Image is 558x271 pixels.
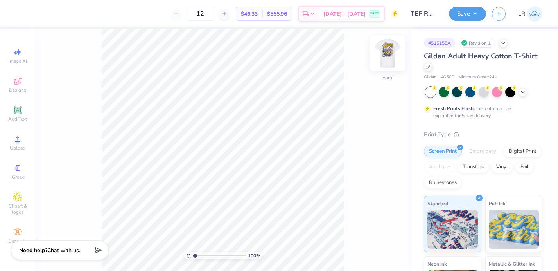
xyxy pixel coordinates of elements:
[458,74,497,81] span: Minimum Order: 24 +
[424,177,462,189] div: Rhinestones
[47,247,80,254] span: Chat with us.
[382,74,393,81] div: Back
[370,11,379,16] span: FREE
[440,74,454,81] span: # G500
[323,10,366,18] span: [DATE] - [DATE]
[19,247,47,254] strong: Need help?
[459,38,495,48] div: Revision 1
[458,161,489,173] div: Transfers
[491,161,513,173] div: Vinyl
[4,203,31,215] span: Clipart & logos
[527,6,542,22] img: Lyndsey Roth
[241,10,258,18] span: $46.33
[427,210,478,249] img: Standard
[464,146,501,157] div: Embroidery
[489,210,539,249] img: Puff Ink
[518,6,542,22] a: LR
[8,116,27,122] span: Add Text
[9,58,27,64] span: Image AI
[424,146,462,157] div: Screen Print
[10,145,25,151] span: Upload
[405,6,443,22] input: Untitled Design
[489,199,505,208] span: Puff Ink
[433,105,529,119] div: This color can be expedited for 5 day delivery.
[433,105,475,112] strong: Fresh Prints Flash:
[8,238,27,244] span: Decorate
[12,174,24,180] span: Greek
[518,9,525,18] span: LR
[489,260,535,268] span: Metallic & Glitter Ink
[424,161,455,173] div: Applique
[449,7,486,21] button: Save
[424,51,538,61] span: Gildan Adult Heavy Cotton T-Shirt
[515,161,534,173] div: Foil
[267,10,287,18] span: $555.96
[372,38,403,69] img: Back
[424,38,455,48] div: # 515155A
[427,199,448,208] span: Standard
[9,87,26,93] span: Designs
[248,252,260,259] span: 100 %
[427,260,447,268] span: Neon Ink
[424,130,542,139] div: Print Type
[424,74,436,81] span: Gildan
[185,7,215,21] input: – –
[504,146,542,157] div: Digital Print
